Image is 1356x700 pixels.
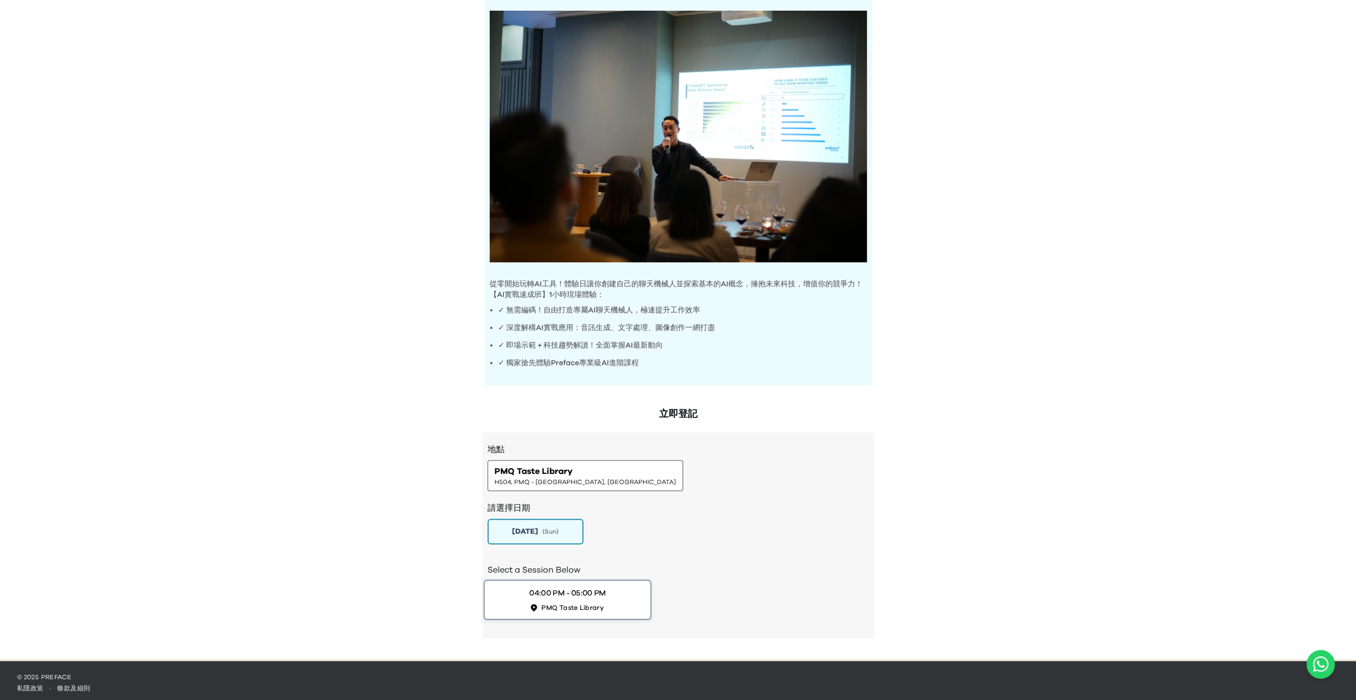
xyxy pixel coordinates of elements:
[490,11,867,262] img: Hero Image
[17,673,1339,681] p: © 2025 Preface
[529,588,606,599] div: 04:00 PM - 05:00 PM
[498,305,867,316] p: ✓ 無需編碼！自由打造專屬AI聊天機械人，極速提升工作效率
[1306,650,1335,679] button: Open WhatsApp chat
[488,502,869,514] h2: 請選擇日期
[17,685,43,691] a: 私隱政策
[542,527,558,536] span: ( Sun )
[488,519,583,544] button: [DATE](Sun)
[57,685,90,691] a: 條款及細則
[482,407,874,422] h2: 立即登記
[1306,650,1335,679] a: Chat with us on WhatsApp
[541,603,604,612] span: PMQ Taste Library
[43,685,57,691] span: ·
[512,526,538,537] span: [DATE]
[488,443,869,456] h3: 地點
[490,279,867,289] p: 從零開始玩轉AI工具！體驗日讓你創建自己的聊天機械人並探索基本的AI概念，擁抱未來科技，增值你的競爭力！
[494,465,573,478] span: PMQ Taste Library
[498,340,867,351] p: ✓ 即場示範 + 科技趨勢解讀！全面掌握AI最新動向
[490,289,867,300] p: 【AI實戰速成班】1小時現場體驗：
[494,478,676,486] span: H504, PMQ - [GEOGRAPHIC_DATA], [GEOGRAPHIC_DATA]
[483,580,651,620] button: 04:00 PM - 05:00 PMPMQ Taste Library
[488,564,869,576] h2: Select a Session Below
[498,323,867,333] p: ✓ 深度解構AI實戰應用：音訊生成、文字處理、圖像創作一網打盡
[498,358,867,368] p: ✓ 獨家搶先體驗Preface專業級AI進階課程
